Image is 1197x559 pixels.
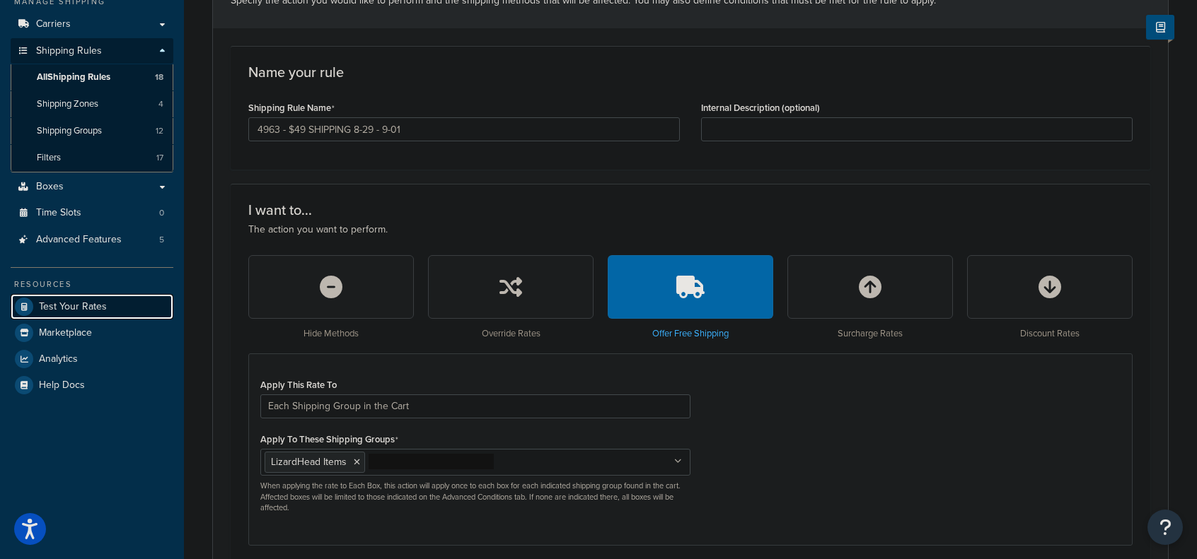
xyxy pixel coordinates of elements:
[155,71,163,83] span: 18
[11,346,173,372] a: Analytics
[11,294,173,319] a: Test Your Rates
[260,379,337,390] label: Apply This Rate To
[701,102,820,113] label: Internal Description (optional)
[967,255,1133,339] div: Discount Rates
[11,145,173,171] li: Filters
[248,102,335,114] label: Shipping Rule Name
[37,71,110,83] span: All Shipping Rules
[11,227,173,253] a: Advanced Features5
[260,481,690,513] p: When applying the rate to Each Box, this action will apply once to each box for each indicated sh...
[11,91,173,117] a: Shipping Zones4
[11,38,173,64] a: Shipping Rules
[36,234,122,246] span: Advanced Features
[39,301,107,313] span: Test Your Rates
[248,255,414,339] div: Hide Methods
[11,11,173,37] a: Carriers
[37,152,61,164] span: Filters
[11,38,173,172] li: Shipping Rules
[39,379,85,392] span: Help Docs
[260,434,398,445] label: Apply To These Shipping Groups
[11,118,173,144] a: Shipping Groups12
[11,227,173,253] li: Advanced Features
[11,64,173,90] a: AllShipping Rules18
[11,320,173,346] a: Marketplace
[36,18,71,30] span: Carriers
[39,353,78,365] span: Analytics
[248,222,1133,237] p: The action you want to perform.
[1147,510,1183,545] button: Open Resource Center
[37,125,102,137] span: Shipping Groups
[608,255,773,339] div: Offer Free Shipping
[248,202,1133,218] h3: I want to...
[39,327,92,339] span: Marketplace
[11,200,173,226] a: Time Slots0
[11,372,173,398] a: Help Docs
[156,125,163,137] span: 12
[11,174,173,200] a: Boxes
[36,207,81,219] span: Time Slots
[11,200,173,226] li: Time Slots
[1146,15,1174,40] button: Show Help Docs
[11,91,173,117] li: Shipping Zones
[159,234,164,246] span: 5
[158,98,163,110] span: 4
[787,255,953,339] div: Surcharge Rates
[428,255,594,339] div: Override Rates
[36,181,64,193] span: Boxes
[11,145,173,171] a: Filters17
[36,45,102,57] span: Shipping Rules
[271,454,347,469] span: LizardHead Items
[248,64,1133,80] h3: Name your rule
[11,118,173,144] li: Shipping Groups
[11,278,173,290] div: Resources
[37,98,98,110] span: Shipping Zones
[159,207,164,219] span: 0
[156,152,163,164] span: 17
